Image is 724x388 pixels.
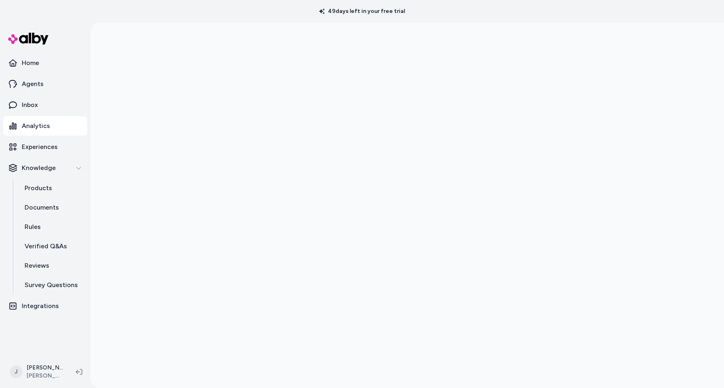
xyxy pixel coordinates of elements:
a: Reviews [17,256,87,275]
p: [PERSON_NAME] [27,364,63,372]
a: Agents [3,74,87,94]
p: Home [22,58,39,68]
a: Home [3,53,87,73]
p: Documents [25,203,59,212]
p: Rules [25,222,41,232]
span: J [10,365,23,378]
a: Inbox [3,95,87,115]
p: Verified Q&As [25,241,67,251]
span: [PERSON_NAME] [27,372,63,380]
p: Knowledge [22,163,56,173]
p: Integrations [22,301,59,311]
a: Documents [17,198,87,217]
p: Experiences [22,142,58,152]
button: Knowledge [3,158,87,178]
a: Integrations [3,296,87,316]
a: Products [17,178,87,198]
p: Inbox [22,100,38,110]
p: Analytics [22,121,50,131]
a: Rules [17,217,87,237]
a: Verified Q&As [17,237,87,256]
button: J[PERSON_NAME][PERSON_NAME] [5,359,69,385]
p: Agents [22,79,44,89]
a: Experiences [3,137,87,157]
p: 49 days left in your free trial [314,7,410,15]
a: Survey Questions [17,275,87,295]
a: Analytics [3,116,87,136]
img: alby Logo [8,33,48,44]
p: Reviews [25,261,49,271]
p: Products [25,183,52,193]
p: Survey Questions [25,280,78,290]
